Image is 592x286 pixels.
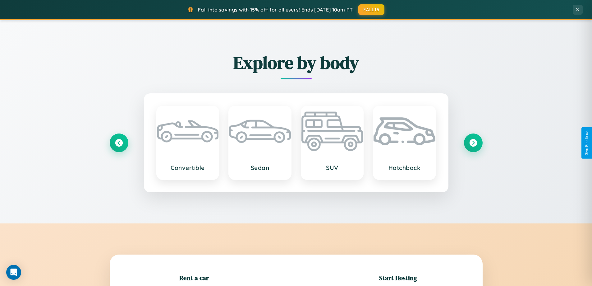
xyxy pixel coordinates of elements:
[163,164,213,171] h3: Convertible
[6,265,21,280] div: Open Intercom Messenger
[308,164,357,171] h3: SUV
[179,273,209,282] h2: Rent a car
[585,130,589,156] div: Give Feedback
[380,164,429,171] h3: Hatchback
[358,4,384,15] button: FALL15
[379,273,417,282] h2: Start Hosting
[198,7,354,13] span: Fall into savings with 15% off for all users! Ends [DATE] 10am PT.
[235,164,285,171] h3: Sedan
[110,51,483,75] h2: Explore by body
